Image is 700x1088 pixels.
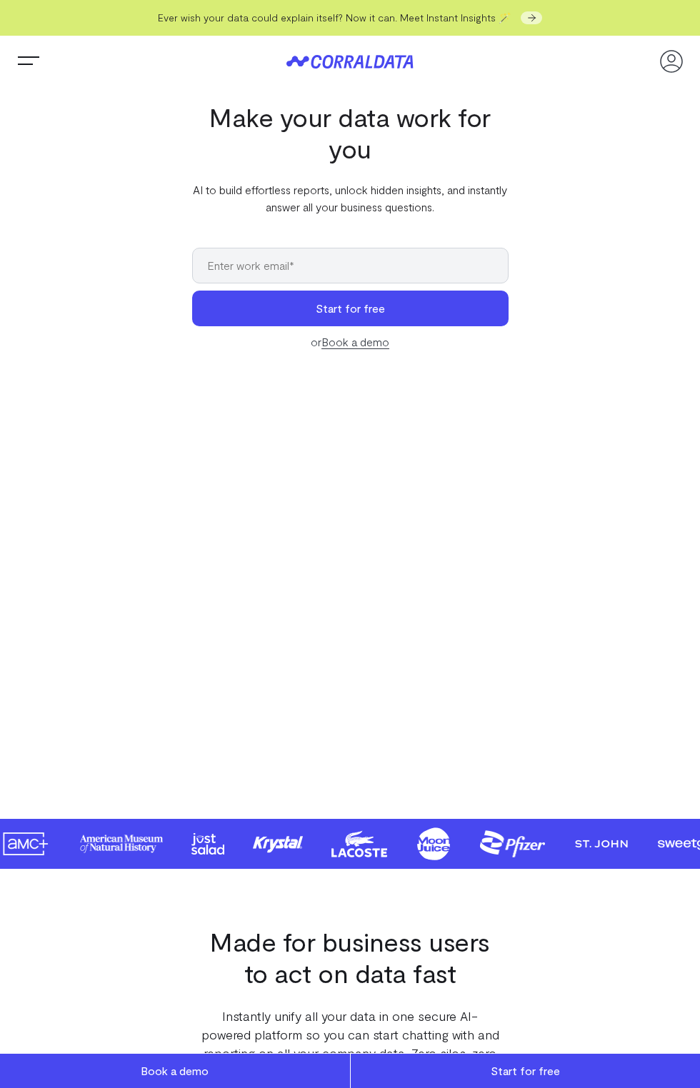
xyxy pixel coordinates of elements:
span: Start for free [491,1064,560,1077]
a: Book a demo [321,335,389,349]
p: Instantly unify all your data in one secure AI-powered platform so you can start chatting with an... [199,1007,501,1081]
button: Start for free [192,291,509,326]
p: AI to build effortless reports, unlock hidden insights, and instantly answer all your business qu... [192,181,509,216]
button: Trigger Menu [14,47,43,76]
h1: Make your data work for you [192,101,509,164]
div: or [192,333,509,351]
h2: Made for business users to act on data fast [199,926,501,989]
span: Ever wish your data could explain itself? Now it can. Meet Instant Insights 🪄 [158,11,511,24]
input: Enter work email* [192,248,509,283]
span: Book a demo [141,1064,209,1077]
